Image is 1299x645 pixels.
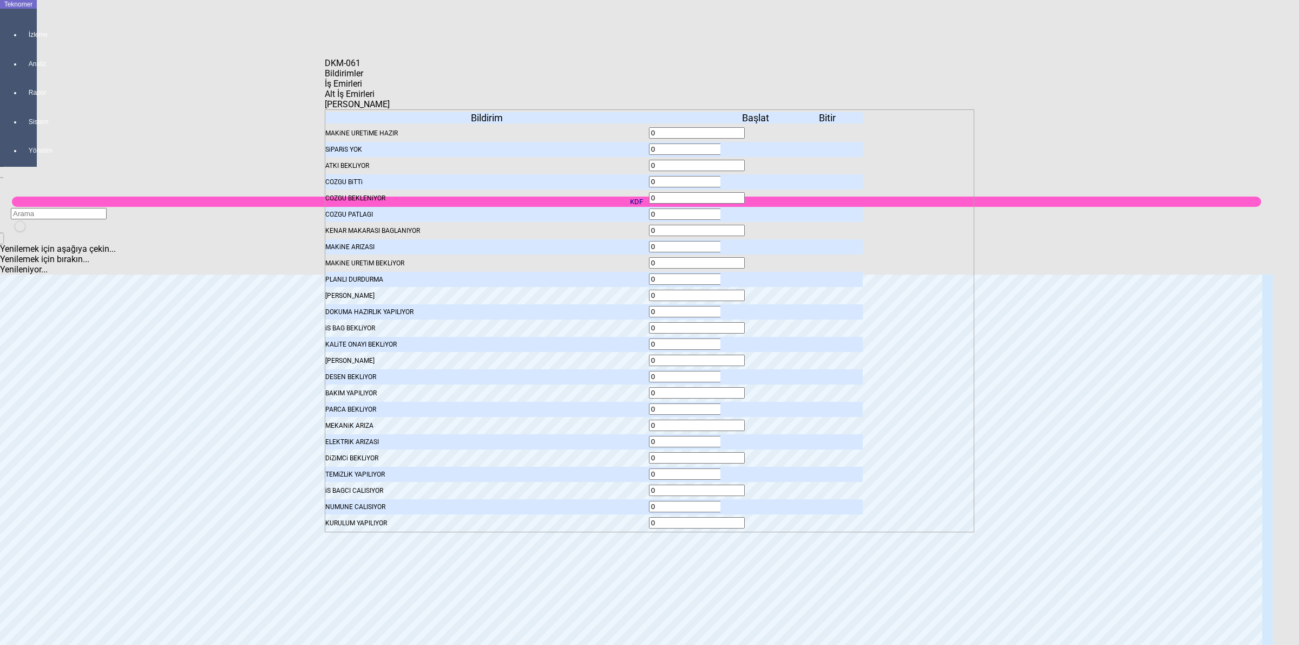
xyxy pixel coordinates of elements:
[325,321,649,336] div: iS BAG BEKLiYOR
[325,499,649,514] div: NUMUNE CALISIYOR
[649,225,745,236] input: With Spin And Buttons
[325,256,649,271] div: MAKiNE URETiM BEKLiYOR
[325,288,649,303] div: [PERSON_NAME]
[325,207,649,222] div: COZGU PATLAGI
[325,68,363,79] span: Bildirimler
[325,79,362,89] span: İş Emirleri
[649,176,745,187] input: With Spin And Buttons
[649,501,745,512] input: With Spin And Buttons
[649,436,745,447] input: With Spin And Buttons
[325,418,649,433] div: MEKANiK ARIZA
[649,452,745,464] input: With Spin And Buttons
[649,209,745,220] input: With Spin And Buttons
[649,468,745,480] input: With Spin And Buttons
[649,403,745,415] input: With Spin And Buttons
[649,290,745,301] input: With Spin And Buttons
[649,355,745,366] input: With Spin And Buttons
[649,241,745,252] input: With Spin And Buttons
[325,451,649,466] div: DiZiMCi BEKLiYOR
[325,467,649,482] div: TEMiZLiK YAPILIYOR
[649,257,745,269] input: With Spin And Buttons
[649,306,745,317] input: With Spin And Buttons
[649,144,745,155] input: With Spin And Buttons
[649,485,745,496] input: With Spin And Buttons
[649,371,745,382] input: With Spin And Buttons
[325,434,649,449] div: ELEKTRiK ARIZASI
[325,112,649,123] div: Bildirim
[649,322,745,334] input: With Spin And Buttons
[325,304,649,320] div: DOKUMA HAZIRLIK YAPILIYOR
[720,112,792,123] div: Başlat
[649,273,745,285] input: With Spin And Buttons
[325,516,649,531] div: KURULUM YAPILIYOR
[325,272,649,287] div: PLANLI DURDURMA
[649,127,745,139] input: With Spin And Buttons
[325,337,649,352] div: KALiTE ONAYI BEKLiYOR
[325,369,649,385] div: DESEN BEKLiYOR
[649,420,745,431] input: With Spin And Buttons
[325,353,649,368] div: [PERSON_NAME]
[325,402,649,417] div: PARCA BEKLiYOR
[325,483,649,498] div: iS BAGCI CALISIYOR
[791,112,863,123] div: Bitir
[325,386,649,401] div: BAKIM YAPILIYOR
[325,239,649,255] div: MAKiNE ARIZASI
[649,517,745,529] input: With Spin And Buttons
[325,174,649,190] div: COZGU BiTTi
[325,191,649,206] div: COZGU BEKLENiYOR
[325,99,390,109] span: [PERSON_NAME]
[649,387,745,399] input: With Spin And Buttons
[325,126,649,141] div: MAKiNE URETiME HAZIR
[325,89,375,99] span: Alt İş Emirleri
[325,142,649,157] div: SiPARiS YOK
[649,192,745,204] input: With Spin And Buttons
[325,158,649,173] div: ATKI BEKLiYOR
[325,109,974,532] dxi-item: Bildirimler
[649,338,745,350] input: With Spin And Buttons
[649,160,745,171] input: With Spin And Buttons
[325,58,366,68] div: DKM-061
[325,223,649,238] div: KENAR MAKARASI BAGLANIYOR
